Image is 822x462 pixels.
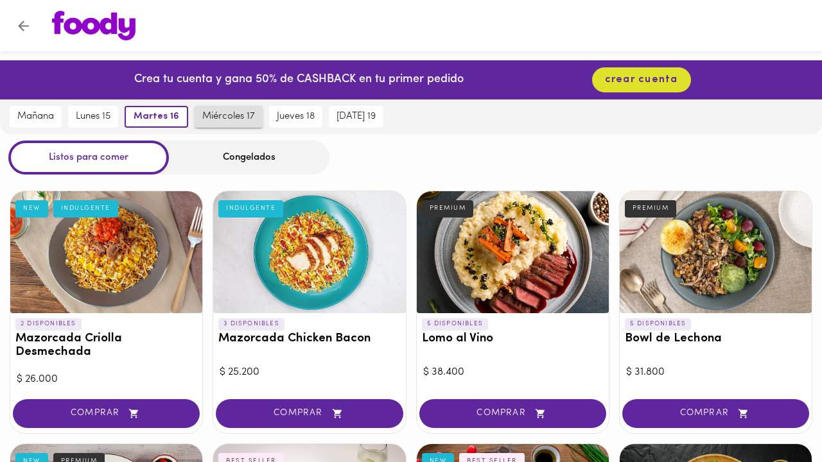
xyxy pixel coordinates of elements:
[15,332,197,359] h3: Mazorcada Criolla Desmechada
[134,72,464,89] p: Crea tu cuenta y gana 50% de CASHBACK en tu primer pedido
[748,388,809,449] iframe: Messagebird Livechat Widget
[605,74,678,86] span: crear cuenta
[622,399,809,428] button: COMPRAR
[232,408,387,419] span: COMPRAR
[76,111,110,123] span: lunes 15
[620,191,812,313] div: Bowl de Lechona
[213,191,405,313] div: Mazorcada Chicken Bacon
[435,408,590,419] span: COMPRAR
[195,106,263,128] button: miércoles 17
[638,408,793,419] span: COMPRAR
[220,365,399,380] div: $ 25.200
[13,399,200,428] button: COMPRAR
[423,365,602,380] div: $ 38.400
[417,191,609,313] div: Lomo al Vino
[29,408,184,419] span: COMPRAR
[8,141,169,175] div: Listos para comer
[625,318,692,330] p: 5 DISPONIBLES
[218,200,283,217] div: INDULGENTE
[125,106,188,128] button: martes 16
[422,318,489,330] p: 5 DISPONIBLES
[419,399,606,428] button: COMPRAR
[625,200,677,217] div: PREMIUM
[8,10,39,42] button: Volver
[52,11,136,40] img: logo.png
[169,141,329,175] div: Congelados
[17,111,54,123] span: mañana
[202,111,255,123] span: miércoles 17
[329,106,383,128] button: [DATE] 19
[17,372,196,387] div: $ 26.000
[53,200,118,217] div: INDULGENTE
[134,111,179,123] span: martes 16
[68,106,118,128] button: lunes 15
[277,111,315,123] span: jueves 18
[592,67,691,92] button: crear cuenta
[626,365,805,380] div: $ 31.800
[216,399,403,428] button: COMPRAR
[218,318,284,330] p: 3 DISPONIBLES
[10,191,202,313] div: Mazorcada Criolla Desmechada
[15,318,82,330] p: 2 DISPONIBLES
[422,332,604,346] h3: Lomo al Vino
[218,332,400,346] h3: Mazorcada Chicken Bacon
[422,200,474,217] div: PREMIUM
[337,111,376,123] span: [DATE] 19
[269,106,322,128] button: jueves 18
[15,200,48,217] div: NEW
[10,106,62,128] button: mañana
[625,332,807,346] h3: Bowl de Lechona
